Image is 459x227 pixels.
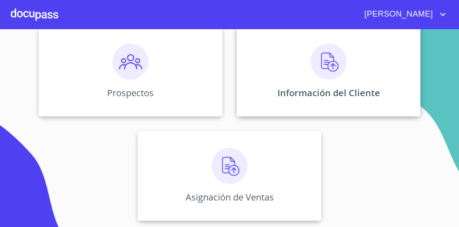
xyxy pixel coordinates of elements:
img: prospectos.png [113,44,148,80]
p: Prospectos [107,87,154,99]
img: carga.png [311,44,346,80]
p: Asignación de Ventas [186,191,274,203]
span: [PERSON_NAME] [358,7,437,22]
img: carga.png [212,148,247,184]
p: Información del Cliente [277,87,380,99]
button: account of current user [358,7,448,22]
